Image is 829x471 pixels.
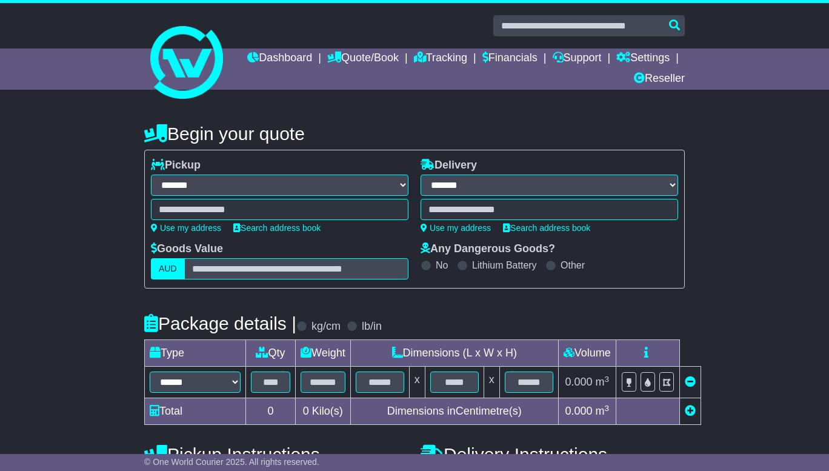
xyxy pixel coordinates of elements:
label: Delivery [421,159,477,172]
sup: 3 [605,404,610,413]
td: Type [145,340,246,367]
h4: Package details | [144,313,296,333]
a: Search address book [503,223,590,233]
label: kg/cm [311,320,341,333]
td: 0 [246,398,296,425]
a: Quote/Book [327,48,399,69]
label: Lithium Battery [472,259,537,271]
td: Qty [246,340,296,367]
a: Use my address [421,223,491,233]
h4: Pickup Instructions [144,444,408,464]
a: Add new item [685,405,696,417]
a: Use my address [151,223,221,233]
td: Weight [296,340,351,367]
td: Total [145,398,246,425]
td: Dimensions (L x W x H) [350,340,558,367]
a: Support [553,48,602,69]
span: 0 [303,405,309,417]
h4: Delivery Instructions [421,444,685,464]
span: 0.000 [565,376,592,388]
label: Goods Value [151,242,223,256]
td: Kilo(s) [296,398,351,425]
span: m [596,405,610,417]
label: Any Dangerous Goods? [421,242,555,256]
label: AUD [151,258,185,279]
label: No [436,259,448,271]
td: x [484,367,499,398]
a: Tracking [414,48,467,69]
a: Dashboard [247,48,312,69]
a: Financials [482,48,538,69]
h4: Begin your quote [144,124,685,144]
td: Dimensions in Centimetre(s) [350,398,558,425]
span: © One World Courier 2025. All rights reserved. [144,457,319,467]
span: 0.000 [565,405,592,417]
a: Settings [616,48,670,69]
td: x [409,367,425,398]
td: Volume [558,340,616,367]
a: Remove this item [685,376,696,388]
label: lb/in [362,320,382,333]
label: Pickup [151,159,201,172]
a: Search address book [233,223,321,233]
span: m [596,376,610,388]
label: Other [561,259,585,271]
a: Reseller [634,69,685,90]
sup: 3 [605,375,610,384]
